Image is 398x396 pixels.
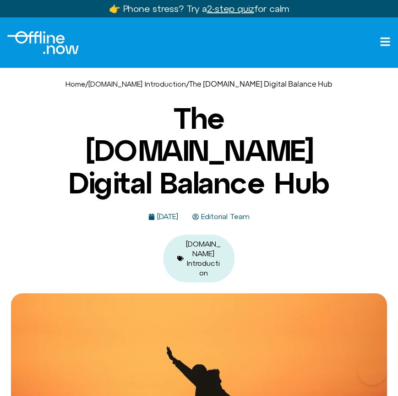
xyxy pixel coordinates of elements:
a: Home [65,80,85,88]
span: / / [65,79,333,88]
a: [DOMAIN_NAME] Introduction [88,80,186,88]
u: 2-step quiz [207,3,254,14]
span: The [DOMAIN_NAME] Digital Balance Hub [189,79,333,88]
a: 👉 Phone stress? Try a2-step quizfor calm [109,3,289,14]
a: Editorial Team [192,213,250,221]
a: [DOMAIN_NAME] Introduction [186,240,221,277]
h1: The [DOMAIN_NAME] Digital Balance Hub [57,102,341,199]
img: offline.now [7,31,79,54]
time: [DATE] [157,212,178,220]
div: Logo [7,31,79,54]
span: Editorial Team [199,213,250,221]
a: [DATE] [148,213,178,221]
iframe: Botpress [358,356,387,385]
